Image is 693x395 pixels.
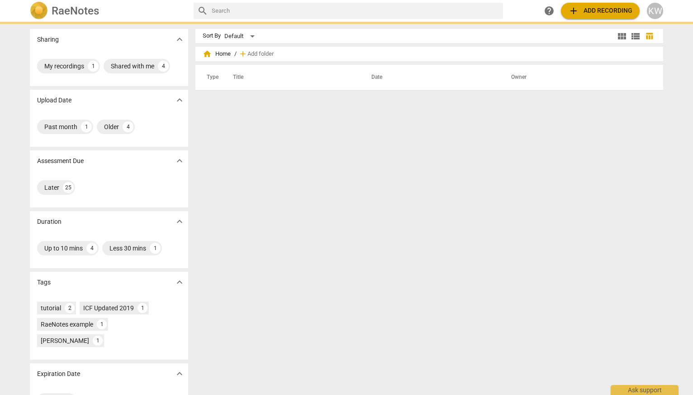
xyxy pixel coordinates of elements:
div: Default [224,29,258,43]
button: Show more [173,33,186,46]
button: Show more [173,275,186,289]
span: expand_more [174,95,185,106]
span: help [544,5,555,16]
div: tutorial [41,303,61,313]
span: add [568,5,579,16]
div: Ask support [611,385,679,395]
span: Add recording [568,5,632,16]
div: 1 [81,121,92,132]
button: Show more [173,154,186,168]
span: Add folder [247,51,274,58]
div: [PERSON_NAME] [41,336,89,345]
p: Tags [37,278,51,287]
div: 1 [138,303,147,313]
div: 2 [65,303,75,313]
div: Up to 10 mins [44,244,83,253]
div: 4 [86,243,97,254]
button: Show more [173,367,186,381]
div: RaeNotes example [41,320,93,329]
div: 1 [97,319,107,329]
div: Less 30 mins [109,244,146,253]
p: Duration [37,217,62,226]
div: 4 [158,61,169,72]
span: view_module [617,31,627,42]
th: Type [199,65,222,90]
p: Assessment Due [37,156,84,166]
span: expand_more [174,216,185,227]
div: 1 [93,336,103,346]
span: view_list [630,31,641,42]
span: expand_more [174,277,185,288]
div: 1 [88,61,99,72]
a: Help [541,3,557,19]
div: Past month [44,122,77,131]
button: KW [647,3,663,19]
button: Table view [642,29,656,43]
span: / [234,51,237,58]
div: Sort By [203,33,221,39]
button: Show more [173,215,186,228]
div: Later [44,183,59,192]
p: Upload Date [37,96,71,105]
div: My recordings [44,62,84,71]
span: Home [203,49,231,58]
img: Logo [30,2,48,20]
span: expand_more [174,368,185,379]
div: Shared with me [111,62,154,71]
p: Sharing [37,35,59,44]
button: Show more [173,93,186,107]
th: Owner [500,65,654,90]
span: search [197,5,208,16]
span: add [238,49,247,58]
span: home [203,49,212,58]
div: 4 [123,121,133,132]
button: List view [629,29,642,43]
button: Upload [561,3,640,19]
p: Expiration Date [37,369,80,379]
div: 25 [63,182,74,193]
h2: RaeNotes [52,5,99,17]
span: expand_more [174,34,185,45]
th: Title [222,65,361,90]
div: ICF Updated 2019 [83,303,134,313]
th: Date [361,65,500,90]
div: Older [104,122,119,131]
div: 1 [150,243,161,254]
input: Search [212,4,499,18]
span: table_chart [645,32,654,40]
a: LogoRaeNotes [30,2,186,20]
button: Tile view [615,29,629,43]
span: expand_more [174,155,185,166]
